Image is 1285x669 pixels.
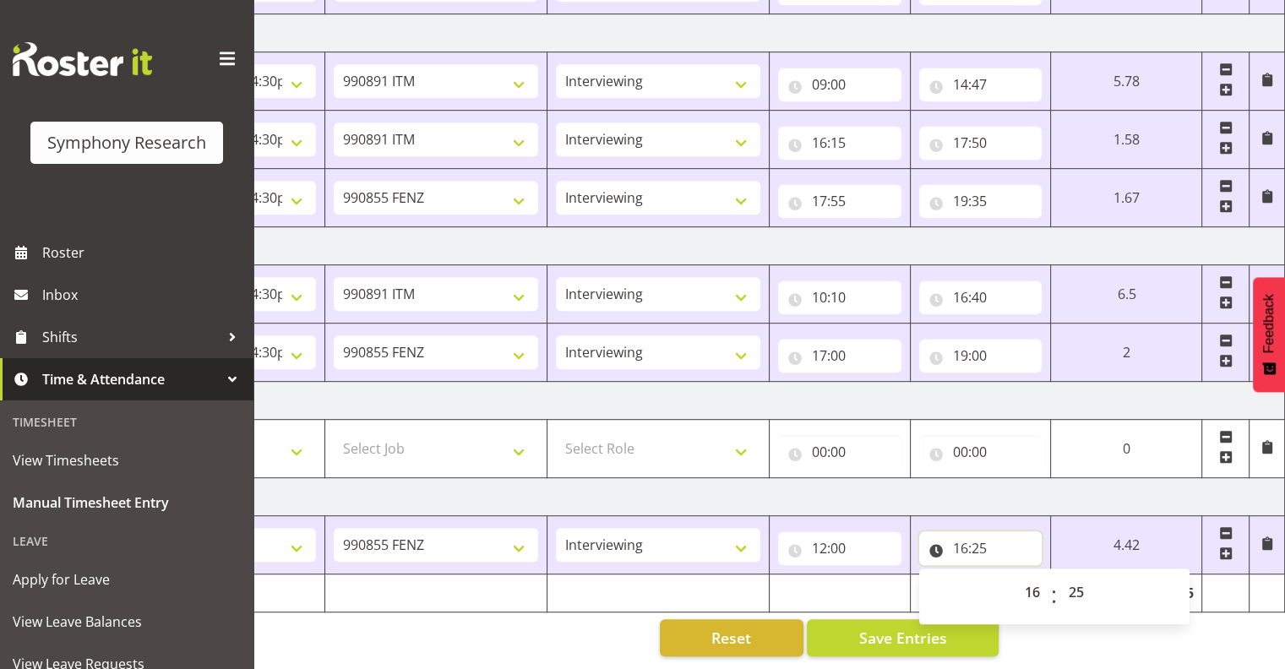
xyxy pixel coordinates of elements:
input: Click to select... [778,184,901,218]
td: [DATE] [103,382,1285,420]
input: Click to select... [778,126,901,160]
td: 4.42 [1051,516,1202,574]
div: Symphony Research [47,130,206,155]
input: Click to select... [919,184,1043,218]
input: Click to select... [778,435,901,469]
a: Apply for Leave [4,558,249,601]
div: Timesheet [4,405,249,439]
button: Feedback - Show survey [1253,277,1285,392]
a: Manual Timesheet Entry [4,481,249,524]
input: Click to select... [778,68,901,101]
input: Click to select... [919,435,1043,469]
td: 6.5 [1051,265,1202,324]
td: 1.58 [1051,111,1202,169]
span: Feedback [1261,294,1277,353]
button: Reset [660,619,803,656]
td: [DATE] [103,227,1285,265]
span: View Leave Balances [13,609,241,634]
input: Click to select... [919,531,1043,565]
img: Rosterit website logo [13,42,152,76]
td: [DATE] [103,14,1285,52]
span: Roster [42,240,245,265]
span: View Timesheets [13,448,241,473]
span: Apply for Leave [13,567,241,592]
span: Inbox [42,282,245,307]
span: Reset [711,627,751,649]
input: Click to select... [919,280,1043,314]
span: : [1051,575,1057,617]
input: Click to select... [919,339,1043,373]
td: 2 [1051,324,1202,382]
span: Time & Attendance [42,367,220,392]
span: Manual Timesheet Entry [13,490,241,515]
div: Leave [4,524,249,558]
input: Click to select... [778,280,901,314]
td: 0 [1051,420,1202,478]
input: Click to select... [919,68,1043,101]
td: [DATE] [103,478,1285,516]
a: View Leave Balances [4,601,249,643]
span: Save Entries [858,627,946,649]
input: Click to select... [919,126,1043,160]
input: Click to select... [778,531,901,565]
td: 5.78 [1051,52,1202,111]
input: Click to select... [778,339,901,373]
span: Shifts [42,324,220,350]
a: View Timesheets [4,439,249,481]
button: Save Entries [807,619,999,656]
td: 1.67 [1051,169,1202,227]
